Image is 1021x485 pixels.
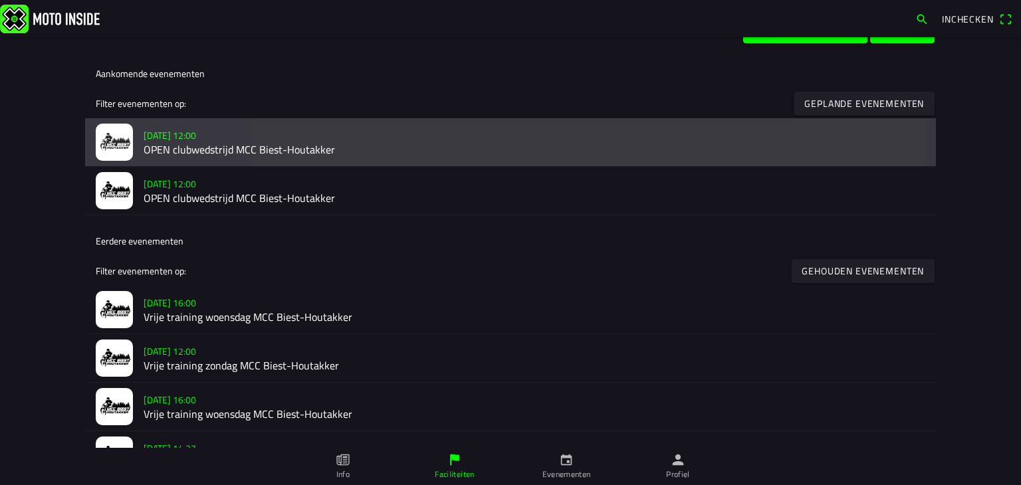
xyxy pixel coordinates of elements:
[144,393,196,407] ion-text: [DATE] 16:00
[96,291,133,328] img: 51GKCNHdGBkHv8c4WesY94AnTBc6vU4RAZtyymEz.jpg
[96,339,133,377] img: jXA78iZhumSMkFKqBsMmS3ZRlH0nVP3W9xkJhUp9.jpg
[909,7,935,30] a: search
[542,468,591,480] ion-label: Evenementen
[144,177,196,191] ion-text: [DATE] 12:00
[144,129,196,143] ion-text: [DATE] 12:00
[144,144,925,157] h2: OPEN clubwedstrijd MCC Biest-Houtakker
[666,468,690,480] ion-label: Profiel
[96,172,133,209] img: E2dVyu7dtejK0t1u8aJN3oMo4Aja8ie9wXGVM50A.jpg
[144,312,925,324] h2: Vrije training woensdag MCC Biest-Houtakker
[96,96,186,110] ion-label: Filter evenementen op:
[144,360,925,373] h2: Vrije training zondag MCC Biest-Houtakker
[96,436,133,474] img: U2RqR4y27egvxJj1p3Qcp0ekcARcywBcdGMGGWMI.jpg
[144,296,196,310] ion-text: [DATE] 16:00
[671,452,685,467] ion-icon: person
[144,442,196,456] ion-text: [DATE] 14:37
[942,12,994,26] span: Inchecken
[96,124,133,161] img: ln5vh1jYKP1zZt04sAJrH4XpnbxKpO6lMUbCIFO8.jpg
[935,7,1018,30] a: Incheckenqr scanner
[96,66,205,80] ion-label: Aankomende evenementen
[144,409,925,421] h2: Vrije training woensdag MCC Biest-Houtakker
[435,468,474,480] ion-label: Faciliteiten
[96,234,183,248] ion-label: Eerdere evenementen
[144,193,925,205] h2: OPEN clubwedstrijd MCC Biest-Houtakker
[336,452,350,467] ion-icon: paper
[559,452,574,467] ion-icon: calendar
[336,468,350,480] ion-label: Info
[447,452,462,467] ion-icon: flag
[96,264,186,278] ion-label: Filter evenementen op:
[802,266,925,276] ion-text: Gehouden evenementen
[805,99,925,108] ion-text: Geplande evenementen
[96,388,133,425] img: blYthksgOceLkNu2ej2JKmd89r2Pk2JqgKxchyE3.jpg
[144,345,196,359] ion-text: [DATE] 12:00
